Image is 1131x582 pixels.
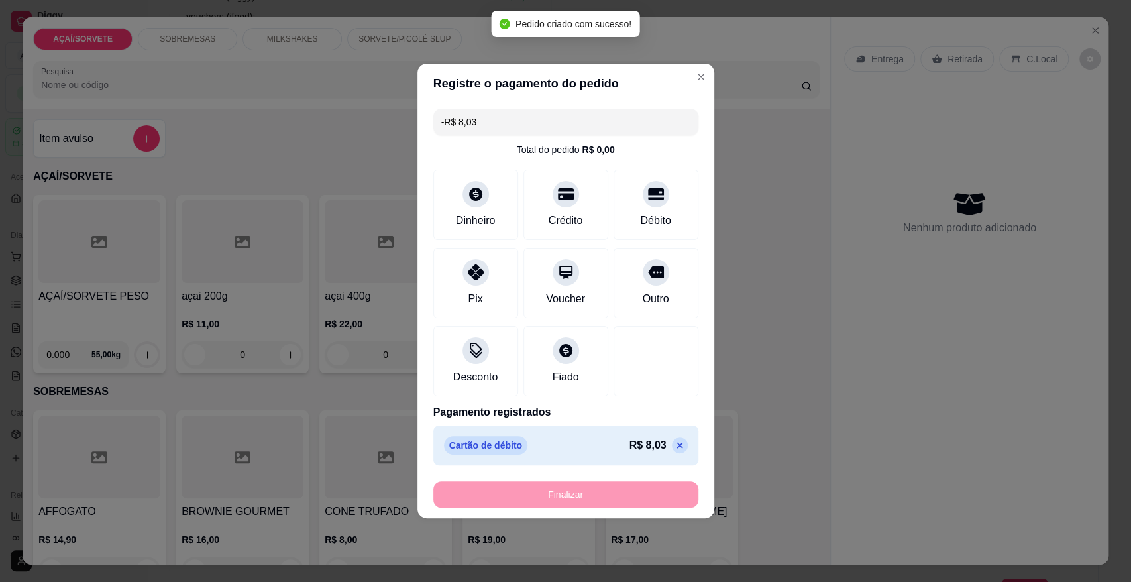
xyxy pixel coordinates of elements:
[516,143,614,156] div: Total do pedido
[642,291,669,307] div: Outro
[546,291,585,307] div: Voucher
[441,109,690,135] input: Ex.: hambúrguer de cordeiro
[629,437,666,453] p: R$ 8,03
[640,213,671,229] div: Débito
[582,143,614,156] div: R$ 0,00
[433,404,698,420] p: Pagamento registrados
[552,369,578,385] div: Fiado
[515,19,631,29] span: Pedido criado com sucesso!
[549,213,583,229] div: Crédito
[453,369,498,385] div: Desconto
[417,64,714,103] header: Registre o pagamento do pedido
[456,213,496,229] div: Dinheiro
[690,66,712,87] button: Close
[468,291,482,307] div: Pix
[500,19,510,29] span: check-circle
[444,436,527,455] p: Cartão de débito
